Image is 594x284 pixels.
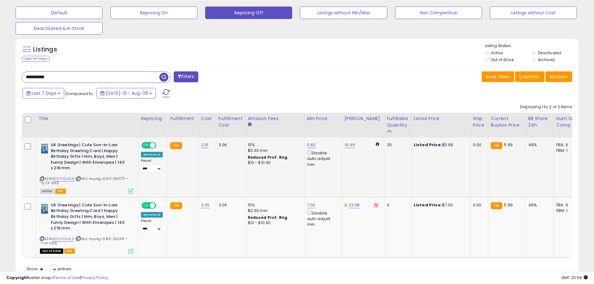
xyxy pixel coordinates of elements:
[248,148,300,153] div: $0.30 min
[491,202,502,209] small: FBA
[205,7,292,19] button: Repricing Off
[349,202,360,208] a: 23.98
[545,71,572,82] button: Actions
[170,202,182,209] small: FBA
[561,275,588,281] span: 2025-08-14 20:59 GMT
[40,248,63,254] span: All listings that are currently out of stock and unavailable for purchase on Amazon
[528,115,551,128] div: BB Share 24h.
[482,71,514,82] button: Save View
[473,142,483,148] div: 0.00
[414,115,468,122] div: Listed Price
[16,22,103,35] button: Deactivated & In Stock
[110,7,197,19] button: Repricing On
[40,236,128,246] span: | SKU: myukg-0.85-25049---7.14-VA15
[141,115,165,122] div: Repricing
[473,202,483,208] div: 0.00
[515,71,544,82] button: Columns
[40,176,128,185] span: | SKU: myukg-0.90-250717---6.73-VA15
[556,115,579,128] div: Num of Comp.
[490,7,577,19] button: Listings without Cost
[504,202,513,208] span: 5.99
[491,50,503,55] label: Active
[528,142,549,148] div: 49%
[22,88,64,99] button: Last 7 Days
[491,115,523,128] div: Current Buybox Price
[520,104,572,110] div: Displaying 1 to 2 of 2 items
[307,115,339,122] div: Min Price
[6,275,29,281] strong: Copyright
[556,202,577,208] div: FBA: 6
[307,149,337,167] div: Disable auto adjust min
[40,142,49,155] img: 41io6s2DDeL._SL40_.jpg
[142,143,150,148] span: ON
[22,56,50,62] div: Clear All Filters
[141,219,163,233] div: Preset:
[248,155,289,160] b: Reduced Prof. Rng.
[141,152,163,157] div: Amazon AI
[53,275,80,281] a: Terms of Use
[32,90,56,96] span: Last 7 Days
[40,189,54,194] span: All listings currently available for purchase on Amazon
[174,71,198,82] button: Filters
[38,115,136,122] div: Title
[538,57,555,62] label: Archived
[491,142,502,149] small: FBA
[81,275,108,281] a: Privacy Policy
[528,202,549,208] div: 49%
[414,142,466,148] div: $5.99
[155,143,165,148] span: OFF
[40,142,133,193] div: ASIN:
[64,248,75,254] span: FBA
[141,212,163,218] div: Amazon AI
[219,202,240,208] div: 3.06
[414,142,442,148] b: Listed Price:
[142,203,150,208] span: ON
[248,220,300,226] div: $10 - $10.90
[307,142,316,148] a: 5.82
[538,50,561,55] label: Deactivated
[345,142,355,148] a: 14.49
[51,202,127,233] b: UK Greetings | Cute Son-in-Law Birthday Greeting Card | Happy Birthday Gifts | Him, Boys, Men | F...
[65,91,94,97] span: Compared to:
[248,115,302,122] div: Amazon Fees
[345,115,382,122] div: [PERSON_NAME]
[201,142,209,148] a: 2.10
[219,142,240,148] div: 3.06
[519,74,539,80] span: Columns
[53,176,75,181] a: B00IYOHAL6
[33,45,57,54] h5: Listings
[395,7,482,19] button: Non Competitive
[387,115,408,128] div: Fulfillable Quantity
[504,142,513,148] span: 5.99
[556,142,577,148] div: FBA: 6
[248,202,300,208] div: 15%
[556,208,577,214] div: FBM: 1
[106,90,148,96] span: [DATE]-31 - Aug-06
[307,209,337,228] div: Disable auto adjust min
[307,202,316,208] a: 7.00
[55,189,66,194] span: FBA
[53,236,75,242] a: B00IYOHAL6
[387,142,406,148] div: 25
[491,57,514,62] label: Out of Stock
[40,202,49,215] img: 41io6s2DDeL._SL40_.jpg
[170,142,182,149] small: FBA
[155,203,165,208] span: OFF
[96,88,156,99] button: [DATE]-31 - Aug-06
[16,7,103,19] button: Default
[248,208,300,214] div: $0.30 min
[300,7,387,19] button: Listings without Min/Max
[485,43,578,49] p: Listing States:
[248,142,300,148] div: 15%
[141,159,163,173] div: Preset:
[414,202,466,208] div: $7.00
[219,115,243,128] div: Fulfillment Cost
[40,202,133,253] div: ASIN:
[473,115,485,128] div: Ship Price
[170,115,196,122] div: Fulfillment
[201,202,210,208] a: 2.05
[248,215,289,220] b: Reduced Prof. Rng.
[27,266,71,272] span: Show: entries
[201,115,213,122] div: Cost
[6,275,108,281] div: seller snap | |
